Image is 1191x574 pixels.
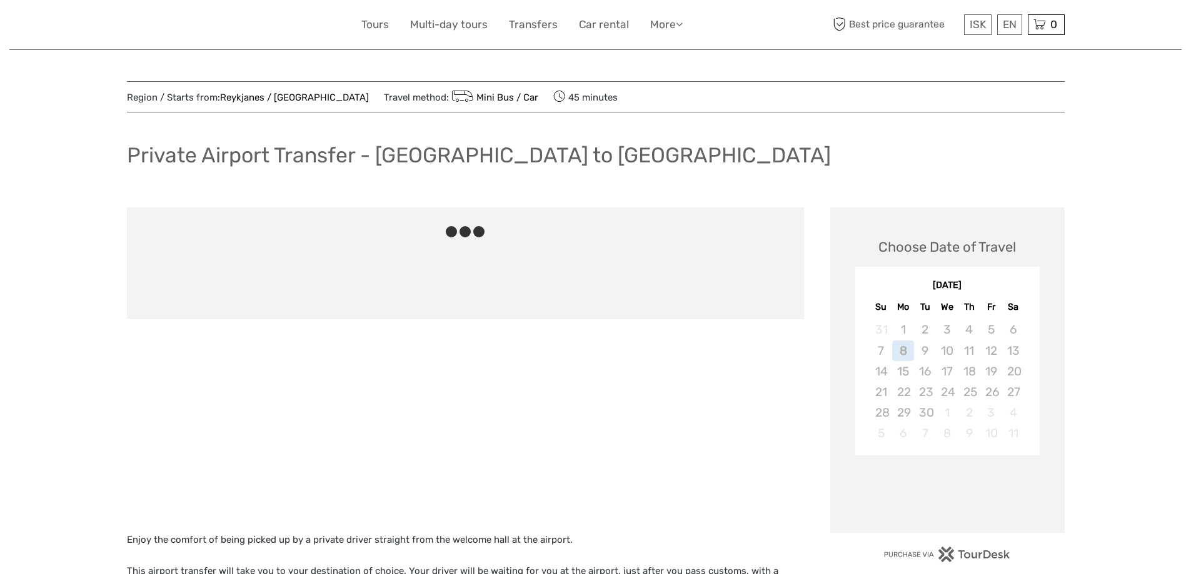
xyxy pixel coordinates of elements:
p: Enjoy the comfort of being picked up by a private driver straight from the welcome hall at the ai... [127,532,804,548]
span: ISK [970,18,986,31]
div: Not available Wednesday, September 17th, 2025 [936,361,958,382]
div: Not available Saturday, October 11th, 2025 [1002,423,1024,443]
div: Not available Sunday, September 7th, 2025 [870,340,892,361]
div: Not available Sunday, October 5th, 2025 [870,423,892,443]
div: Not available Monday, September 8th, 2025 [892,340,914,361]
div: Not available Sunday, September 28th, 2025 [870,402,892,423]
div: Not available Tuesday, October 7th, 2025 [914,423,936,443]
div: Not available Monday, September 29th, 2025 [892,402,914,423]
div: Not available Friday, October 10th, 2025 [980,423,1002,443]
div: Not available Friday, September 12th, 2025 [980,340,1002,361]
div: Not available Tuesday, September 16th, 2025 [914,361,936,382]
div: Not available Wednesday, October 8th, 2025 [936,423,958,443]
div: Not available Tuesday, September 2nd, 2025 [914,319,936,340]
div: Not available Friday, September 5th, 2025 [980,319,1002,340]
div: Not available Friday, October 3rd, 2025 [980,402,1002,423]
a: Multi-day tours [410,16,488,34]
span: Best price guarantee [830,14,961,35]
div: Not available Thursday, September 18th, 2025 [958,361,980,382]
div: Not available Monday, September 22nd, 2025 [892,382,914,402]
div: month 2025-09 [859,319,1035,443]
div: We [936,299,958,315]
a: Reykjanes / [GEOGRAPHIC_DATA] [220,92,369,103]
div: Su [870,299,892,315]
div: Not available Wednesday, September 10th, 2025 [936,340,958,361]
div: Loading... [943,488,952,496]
div: Not available Thursday, October 2nd, 2025 [958,402,980,423]
span: 45 minutes [553,88,618,106]
a: Tours [361,16,389,34]
div: Not available Saturday, September 6th, 2025 [1002,319,1024,340]
div: Not available Sunday, September 14th, 2025 [870,361,892,382]
a: Mini Bus / Car [449,92,539,103]
h1: Private Airport Transfer - [GEOGRAPHIC_DATA] to [GEOGRAPHIC_DATA] [127,142,831,168]
div: Not available Saturday, September 27th, 2025 [1002,382,1024,402]
div: Not available Saturday, September 13th, 2025 [1002,340,1024,361]
div: Not available Thursday, September 4th, 2025 [958,319,980,340]
div: Not available Monday, September 15th, 2025 [892,361,914,382]
div: Not available Friday, September 26th, 2025 [980,382,1002,402]
a: More [650,16,683,34]
div: Not available Thursday, September 11th, 2025 [958,340,980,361]
div: Not available Friday, September 19th, 2025 [980,361,1002,382]
div: Not available Wednesday, September 24th, 2025 [936,382,958,402]
div: Not available Sunday, August 31st, 2025 [870,319,892,340]
div: Not available Saturday, October 4th, 2025 [1002,402,1024,423]
div: Not available Saturday, September 20th, 2025 [1002,361,1024,382]
div: Th [958,299,980,315]
img: PurchaseViaTourDesk.png [883,547,1010,562]
div: EN [997,14,1022,35]
span: Region / Starts from: [127,91,369,104]
a: Transfers [509,16,558,34]
div: Tu [914,299,936,315]
div: Not available Tuesday, September 9th, 2025 [914,340,936,361]
div: Not available Tuesday, September 30th, 2025 [914,402,936,423]
div: Not available Wednesday, September 3rd, 2025 [936,319,958,340]
div: Not available Thursday, October 9th, 2025 [958,423,980,443]
div: Not available Monday, October 6th, 2025 [892,423,914,443]
div: Not available Sunday, September 21st, 2025 [870,382,892,402]
div: [DATE] [855,279,1040,292]
div: Not available Tuesday, September 23rd, 2025 [914,382,936,402]
div: Not available Wednesday, October 1st, 2025 [936,402,958,423]
div: Sa [1002,299,1024,315]
div: Fr [980,299,1002,315]
div: Not available Thursday, September 25th, 2025 [958,382,980,402]
div: Choose Date of Travel [878,237,1016,257]
div: Not available Monday, September 1st, 2025 [892,319,914,340]
span: Travel method: [384,88,539,106]
a: Car rental [579,16,629,34]
div: Mo [892,299,914,315]
span: 0 [1048,18,1059,31]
